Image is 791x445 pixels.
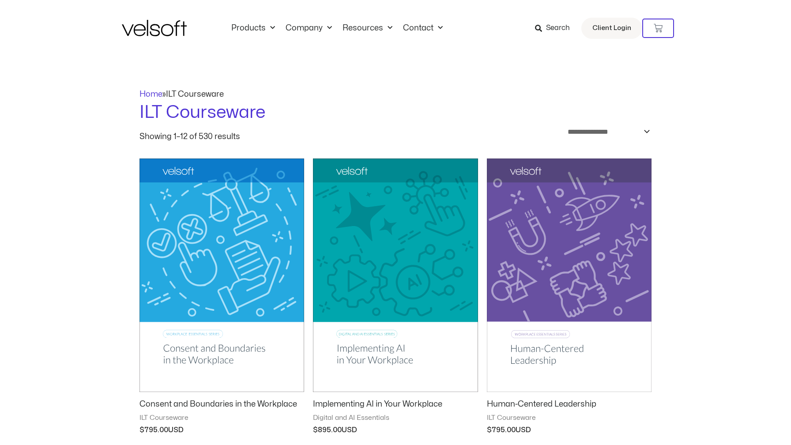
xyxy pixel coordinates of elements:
[226,23,448,33] nav: Menu
[139,158,304,392] img: Consent and Boundaries in the Workplace
[487,399,652,409] h2: Human-Centered Leadership
[398,23,448,33] a: ContactMenu Toggle
[337,23,398,33] a: ResourcesMenu Toggle
[139,399,304,413] a: Consent and Boundaries in the Workplace
[166,91,224,98] span: ILT Courseware
[139,426,144,434] span: $
[226,23,280,33] a: ProductsMenu Toggle
[280,23,337,33] a: CompanyMenu Toggle
[139,426,168,434] bdi: 795.00
[139,133,240,141] p: Showing 1–12 of 530 results
[546,23,570,34] span: Search
[313,426,342,434] bdi: 895.00
[487,414,652,422] span: ILT Courseware
[487,426,492,434] span: $
[122,20,187,36] img: Velsoft Training Materials
[313,158,478,392] img: Implementing AI in Your Workplace
[592,23,631,34] span: Client Login
[581,18,642,39] a: Client Login
[139,414,304,422] span: ILT Courseware
[313,399,478,409] h2: Implementing AI in Your Workplace
[139,91,162,98] a: Home
[487,158,652,392] img: Human-Centered Leadership
[313,426,318,434] span: $
[139,399,304,409] h2: Consent and Boundaries in the Workplace
[313,399,478,413] a: Implementing AI in Your Workplace
[139,100,652,125] h1: ILT Courseware
[313,414,478,422] span: Digital and AI Essentials
[487,399,652,413] a: Human-Centered Leadership
[487,426,516,434] bdi: 795.00
[139,91,224,98] span: »
[535,21,576,36] a: Search
[562,125,652,139] select: Shop order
